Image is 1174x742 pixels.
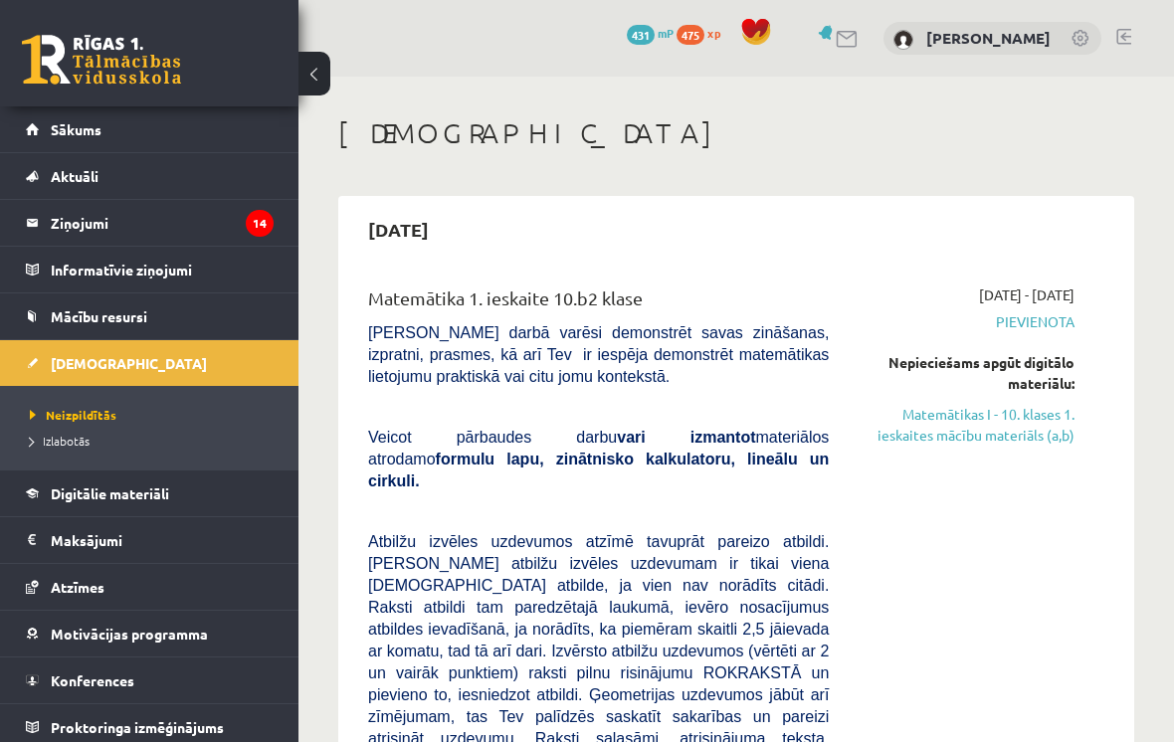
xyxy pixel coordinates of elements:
span: Neizpildītās [30,407,116,423]
a: Motivācijas programma [26,611,274,656]
span: Izlabotās [30,433,90,449]
span: Proktoringa izmēģinājums [51,718,224,736]
a: Atzīmes [26,564,274,610]
span: [DATE] - [DATE] [979,284,1075,305]
a: Digitālie materiāli [26,470,274,516]
i: 14 [246,210,274,237]
span: Sākums [51,120,101,138]
b: formulu lapu, zinātnisko kalkulatoru, lineālu un cirkuli. [368,451,829,489]
a: Matemātikas I - 10. klases 1. ieskaites mācību materiāls (a,b) [859,404,1075,446]
span: Pievienota [859,311,1075,332]
a: 475 xp [677,25,730,41]
b: vari izmantot [617,429,755,446]
img: Gabriella Štignere [893,30,913,50]
legend: Ziņojumi [51,200,274,246]
span: 431 [627,25,655,45]
a: Izlabotās [30,432,279,450]
a: Informatīvie ziņojumi [26,247,274,292]
span: [DEMOGRAPHIC_DATA] [51,354,207,372]
span: Mācību resursi [51,307,147,325]
legend: Informatīvie ziņojumi [51,247,274,292]
a: Ziņojumi14 [26,200,274,246]
span: mP [658,25,674,41]
legend: Maksājumi [51,517,274,563]
a: [PERSON_NAME] [926,28,1051,48]
a: 431 mP [627,25,674,41]
div: Nepieciešams apgūt digitālo materiālu: [859,352,1075,394]
h1: [DEMOGRAPHIC_DATA] [338,116,1134,150]
a: Maksājumi [26,517,274,563]
span: Konferences [51,671,134,689]
span: Digitālie materiāli [51,484,169,502]
span: Veicot pārbaudes darbu materiālos atrodamo [368,429,829,489]
a: [DEMOGRAPHIC_DATA] [26,340,274,386]
div: Matemātika 1. ieskaite 10.b2 klase [368,284,829,321]
h2: [DATE] [348,206,449,253]
a: Mācību resursi [26,293,274,339]
span: [PERSON_NAME] darbā varēsi demonstrēt savas zināšanas, izpratni, prasmes, kā arī Tev ir iespēja d... [368,324,829,385]
span: 475 [677,25,704,45]
a: Konferences [26,657,274,703]
span: Motivācijas programma [51,625,208,643]
a: Aktuāli [26,153,274,199]
span: xp [707,25,720,41]
span: Atzīmes [51,578,104,596]
a: Rīgas 1. Tālmācības vidusskola [22,35,181,85]
span: Aktuāli [51,167,98,185]
a: Sākums [26,106,274,152]
a: Neizpildītās [30,406,279,424]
